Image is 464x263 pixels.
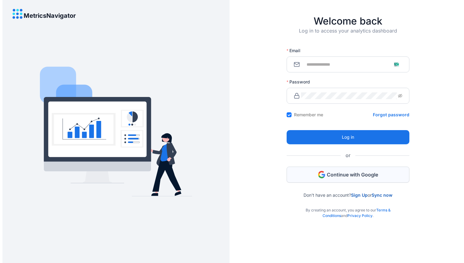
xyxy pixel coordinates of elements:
span: Remember me [292,112,326,118]
label: Email [287,48,305,54]
input: Password [301,92,397,99]
span: or [341,152,355,159]
a: Sign Up [351,192,368,198]
div: Don’t have an account? or [287,183,409,198]
h4: MetricsNavigator [24,12,76,19]
h4: Welcome back [287,15,409,27]
a: Privacy Policy [347,213,373,218]
a: Forgot password [373,112,409,118]
input: Email [301,61,402,68]
span: Log in [342,134,354,141]
button: Log in [287,130,409,144]
span: eye-invisible [398,94,402,98]
label: Password [287,79,314,85]
button: Continue with Google [287,167,409,183]
span: Continue with Google [327,171,378,178]
div: By creating an account, you agree to our and . [287,198,409,219]
a: Sync now [372,192,392,198]
div: Log in to access your analytics dashboard [287,27,409,44]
